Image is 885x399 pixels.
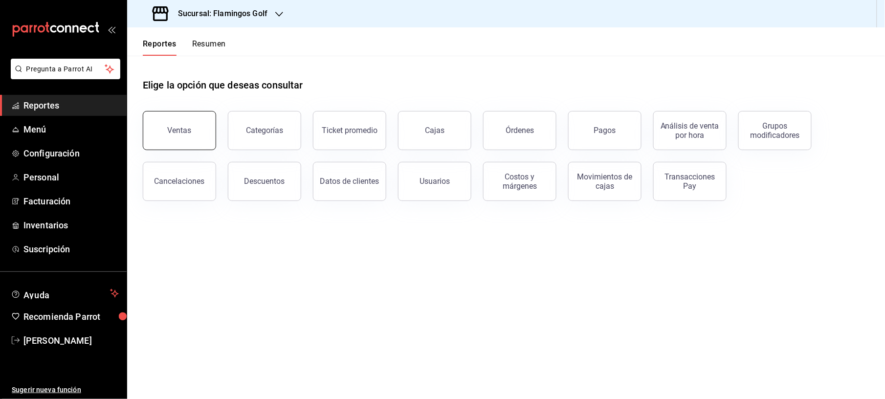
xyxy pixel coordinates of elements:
[143,162,216,201] button: Cancelaciones
[320,177,379,186] div: Datos de clientes
[246,126,283,135] div: Categorías
[26,64,105,74] span: Pregunta a Parrot AI
[653,162,727,201] button: Transacciones Pay
[660,121,720,140] div: Análisis de venta por hora
[23,288,106,299] span: Ayuda
[168,126,192,135] div: Ventas
[244,177,285,186] div: Descuentos
[568,162,642,201] button: Movimientos de cajas
[575,172,635,191] div: Movimientos de cajas
[23,243,119,256] span: Suscripción
[660,172,720,191] div: Transacciones Pay
[23,219,119,232] span: Inventarios
[483,162,556,201] button: Costos y márgenes
[23,334,119,347] span: [PERSON_NAME]
[11,59,120,79] button: Pregunta a Parrot AI
[143,78,303,92] h1: Elige la opción que deseas consultar
[108,25,115,33] button: open_drawer_menu
[170,8,267,20] h3: Sucursal: Flamingos Golf
[23,99,119,112] span: Reportes
[322,126,377,135] div: Ticket promedio
[568,111,642,150] button: Pagos
[738,111,812,150] button: Grupos modificadores
[23,123,119,136] span: Menú
[23,171,119,184] span: Personal
[653,111,727,150] button: Análisis de venta por hora
[425,126,444,135] div: Cajas
[7,71,120,81] a: Pregunta a Parrot AI
[143,39,177,56] button: Reportes
[12,385,119,395] span: Sugerir nueva función
[23,195,119,208] span: Facturación
[506,126,534,135] div: Órdenes
[313,162,386,201] button: Datos de clientes
[143,111,216,150] button: Ventas
[398,111,471,150] button: Cajas
[228,111,301,150] button: Categorías
[398,162,471,201] button: Usuarios
[143,39,226,56] div: navigation tabs
[483,111,556,150] button: Órdenes
[489,172,550,191] div: Costos y márgenes
[23,310,119,323] span: Recomienda Parrot
[192,39,226,56] button: Resumen
[420,177,450,186] div: Usuarios
[23,147,119,160] span: Configuración
[745,121,805,140] div: Grupos modificadores
[594,126,616,135] div: Pagos
[228,162,301,201] button: Descuentos
[155,177,205,186] div: Cancelaciones
[313,111,386,150] button: Ticket promedio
